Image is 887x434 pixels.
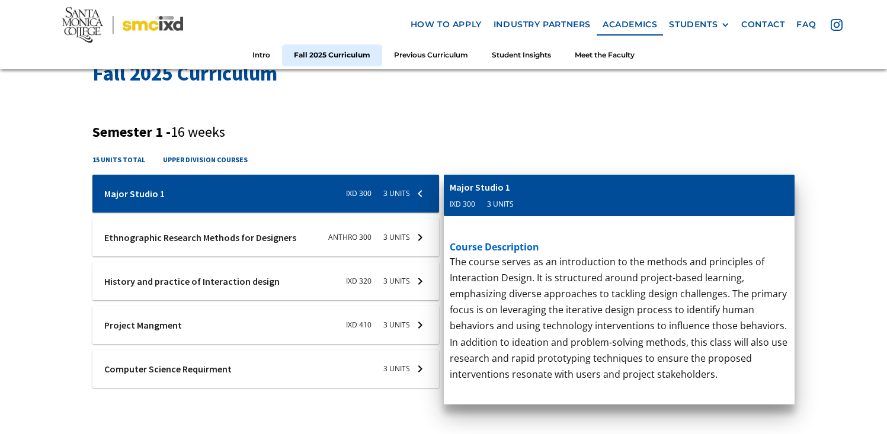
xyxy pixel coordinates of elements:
a: Previous Curriculum [382,44,480,66]
a: Fall 2025 Curriculum [282,44,382,66]
h4: 15 units total [92,154,145,165]
a: contact [735,14,790,36]
img: icon - instagram [831,19,843,31]
h4: upper division courses [163,154,248,165]
a: Intro [241,44,282,66]
img: Santa Monica College - SMC IxD logo [62,7,183,43]
a: Academics [597,14,663,36]
a: Meet the Faculty [563,44,646,66]
a: industry partners [488,14,597,36]
div: STUDENTS [669,20,718,30]
a: faq [790,14,822,36]
h3: Semester 1 - [92,124,795,141]
span: 16 weeks [171,123,225,141]
a: how to apply [405,14,488,36]
h2: Fall 2025 Curriculum [92,59,795,88]
div: STUDENTS [669,20,729,30]
a: Student Insights [480,44,563,66]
